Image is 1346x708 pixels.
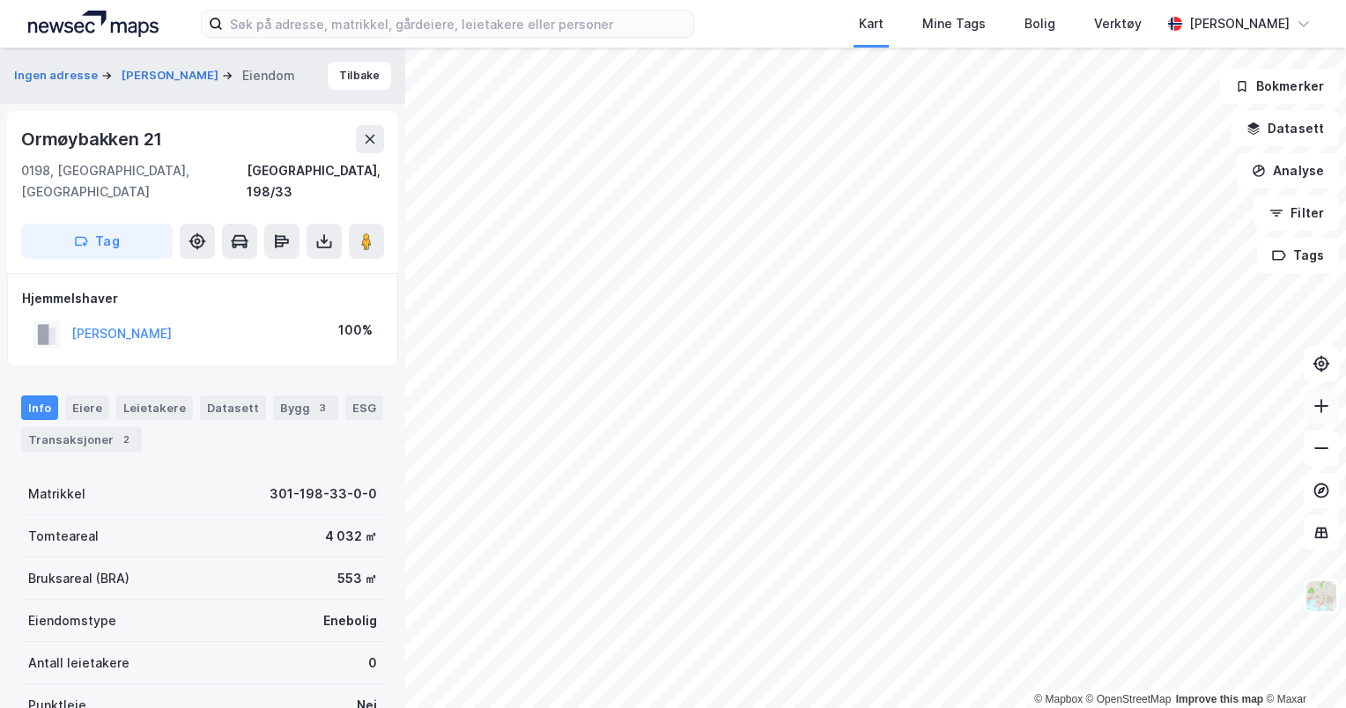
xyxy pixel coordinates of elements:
[223,11,693,37] input: Søk på adresse, matrikkel, gårdeiere, leietakere eller personer
[21,160,247,203] div: 0198, [GEOGRAPHIC_DATA], [GEOGRAPHIC_DATA]
[1231,111,1339,146] button: Datasett
[1024,13,1055,34] div: Bolig
[247,160,384,203] div: [GEOGRAPHIC_DATA], 198/33
[337,568,377,589] div: 553 ㎡
[65,395,109,420] div: Eiere
[338,320,373,341] div: 100%
[14,67,101,85] button: Ingen adresse
[314,399,331,417] div: 3
[1254,195,1339,231] button: Filter
[21,427,142,452] div: Transaksjoner
[1176,693,1263,705] a: Improve this map
[22,288,383,309] div: Hjemmelshaver
[200,395,266,420] div: Datasett
[323,610,377,631] div: Enebolig
[21,224,173,259] button: Tag
[345,395,383,420] div: ESG
[28,483,85,505] div: Matrikkel
[28,11,159,37] img: logo.a4113a55bc3d86da70a041830d287a7e.svg
[117,431,135,448] div: 2
[325,526,377,547] div: 4 032 ㎡
[28,653,129,674] div: Antall leietakere
[28,610,116,631] div: Eiendomstype
[273,395,338,420] div: Bygg
[1034,693,1083,705] a: Mapbox
[1305,579,1338,613] img: Z
[922,13,986,34] div: Mine Tags
[21,395,58,420] div: Info
[28,526,99,547] div: Tomteareal
[1189,13,1290,34] div: [PERSON_NAME]
[1086,693,1172,705] a: OpenStreetMap
[328,62,391,90] button: Tilbake
[270,483,377,505] div: 301-198-33-0-0
[242,65,295,86] div: Eiendom
[28,568,129,589] div: Bruksareal (BRA)
[21,125,166,153] div: Ormøybakken 21
[1220,69,1339,104] button: Bokmerker
[116,395,193,420] div: Leietakere
[1237,153,1339,188] button: Analyse
[1094,13,1142,34] div: Verktøy
[1257,238,1339,273] button: Tags
[1258,623,1346,708] iframe: Chat Widget
[122,67,222,85] button: [PERSON_NAME]
[368,653,377,674] div: 0
[859,13,884,34] div: Kart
